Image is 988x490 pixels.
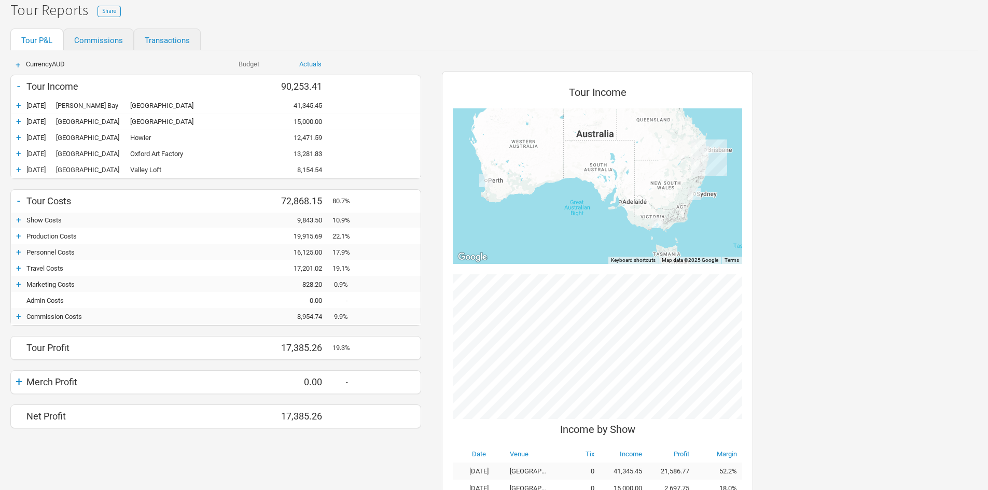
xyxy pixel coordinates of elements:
div: Beach Hotel [130,102,208,109]
div: + [10,61,26,69]
td: 52.2% [694,463,742,480]
div: + [11,231,26,241]
div: Tour Profit [26,342,208,353]
div: Tour Income [453,82,742,108]
div: 8,154.54 [270,166,332,174]
div: Tour Income [26,81,208,92]
span: Currency AUD [26,60,65,68]
div: Travel Costs [26,264,208,272]
th: Income [600,445,647,463]
a: Terms [725,257,739,263]
a: Open this area in Google Maps (opens a new window) [455,250,490,264]
span: [DATE] [26,118,46,125]
div: 41,345.45 [270,102,332,109]
div: 0.00 [270,376,332,387]
div: + [11,215,26,225]
div: Perth, Western Australia (15,000.00) [479,174,493,187]
div: Perth [26,118,130,125]
div: Tour Costs [26,195,208,206]
div: 16,125.00 [270,248,332,256]
th: Margin [694,445,742,463]
div: Personnel Costs [26,248,208,256]
div: Melbourne, Victoria (12,471.59) [652,217,663,228]
div: 90,253.41 [270,81,332,92]
div: + [11,132,26,143]
div: + [11,247,26,257]
div: - [332,378,358,386]
div: 17,385.26 [270,342,332,353]
a: Transactions [134,29,201,50]
div: Valley Loft [130,166,208,174]
div: 22.1% [332,232,358,240]
div: Production Costs [26,232,208,240]
div: 19.1% [332,264,358,272]
img: Google [455,250,490,264]
div: Marketing Costs [26,281,208,288]
th: Tix [552,445,600,463]
div: 80.7% [332,197,358,205]
div: 19,915.69 [270,232,332,240]
div: + [11,116,26,127]
div: 0.9% [332,281,358,288]
div: 17,385.26 [270,411,332,422]
div: 10.9% [332,216,358,224]
a: Budget [239,60,259,68]
div: 72,868.15 [270,195,332,206]
th: Venue [505,445,552,463]
th: Date [453,445,505,463]
div: 0.00 [270,297,332,304]
span: Share [102,7,116,15]
div: + [11,374,26,389]
div: + [11,100,26,110]
div: 9,843.50 [270,216,332,224]
td: 0 [552,463,600,480]
div: - [11,193,26,208]
a: Actuals [299,60,322,68]
td: [GEOGRAPHIC_DATA] [505,463,552,480]
a: Tour P&L [10,29,63,50]
span: [DATE] [26,134,46,142]
div: + [11,279,26,289]
div: 17.9% [332,248,358,256]
div: 19.3% [332,344,358,352]
div: Oxford Art Factory [130,150,208,158]
div: + [11,148,26,159]
div: Byron Bay, New South Wales (41,345.45) [691,139,727,176]
div: 13,281.83 [270,150,332,158]
div: Merch Profit [26,376,208,387]
div: Commission Costs [26,313,208,320]
div: - [11,79,26,93]
div: 9.9% [332,313,358,320]
div: Income by Show [453,419,742,445]
div: + [11,311,26,321]
div: Sydney [26,150,130,158]
span: Map data ©2025 Google [662,257,718,263]
td: 41,345.45 [600,463,647,480]
div: Show Costs [26,216,208,224]
h1: Tour Reports [10,2,121,18]
span: [DATE] [26,166,46,174]
div: - [332,297,358,304]
button: Share [98,6,121,17]
div: 12,471.59 [270,134,332,142]
div: Howler [130,134,208,142]
a: Commissions [63,29,134,50]
button: Keyboard shortcuts [611,257,656,264]
div: Net Profit [26,411,208,422]
div: Sydney, New South Wales (13,281.83) [688,188,701,200]
td: [DATE] [453,463,505,480]
div: 17,201.02 [270,264,332,272]
th: Profit [647,445,695,463]
div: + [11,164,26,175]
span: [DATE] [26,102,46,109]
div: 828.20 [270,281,332,288]
div: Byron Bay [26,102,130,109]
div: Admin Costs [26,297,208,304]
div: Electric Island [130,118,208,125]
div: 15,000.00 [270,118,332,125]
div: 8,954.74 [270,313,332,320]
div: Melbourne [26,134,130,142]
div: + [11,263,26,273]
span: [DATE] [26,150,46,158]
td: 21,586.77 [647,463,695,480]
